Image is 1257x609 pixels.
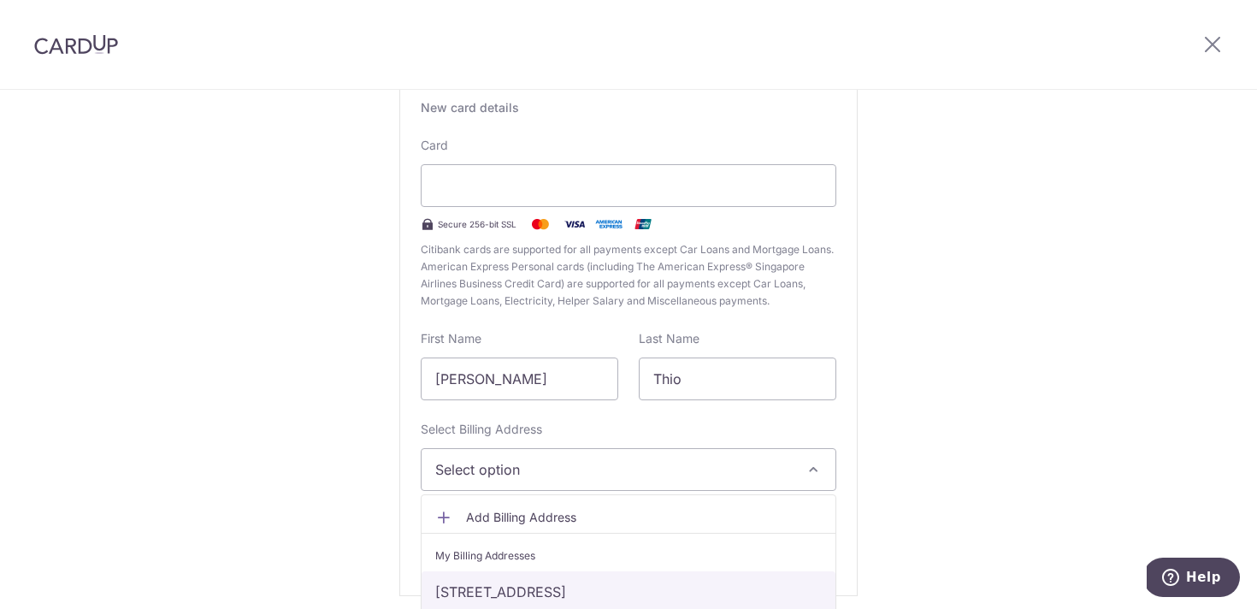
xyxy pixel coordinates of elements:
label: Last Name [639,330,699,347]
span: Citibank cards are supported for all payments except Car Loans and Mortgage Loans. American Expre... [421,241,836,310]
span: My Billing Addresses [435,547,535,565]
img: .alt.amex [592,214,626,234]
div: New card details [421,99,836,116]
label: First Name [421,330,481,347]
img: Mastercard [523,214,558,234]
span: Add Billing Address [466,509,822,526]
label: Select Billing Address [421,421,542,438]
img: Visa [558,214,592,234]
input: Cardholder First Name [421,358,618,400]
img: .alt.unionpay [626,214,660,234]
span: Select option [435,459,791,480]
iframe: Opens a widget where you can find more information [1147,558,1240,600]
span: Secure 256-bit SSL [438,217,516,231]
iframe: Secure card payment input frame [435,175,822,196]
a: Add Billing Address [422,502,835,533]
input: Cardholder Last Name [639,358,836,400]
button: Select option [421,448,836,491]
label: Card [421,137,448,154]
img: CardUp [34,34,118,55]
